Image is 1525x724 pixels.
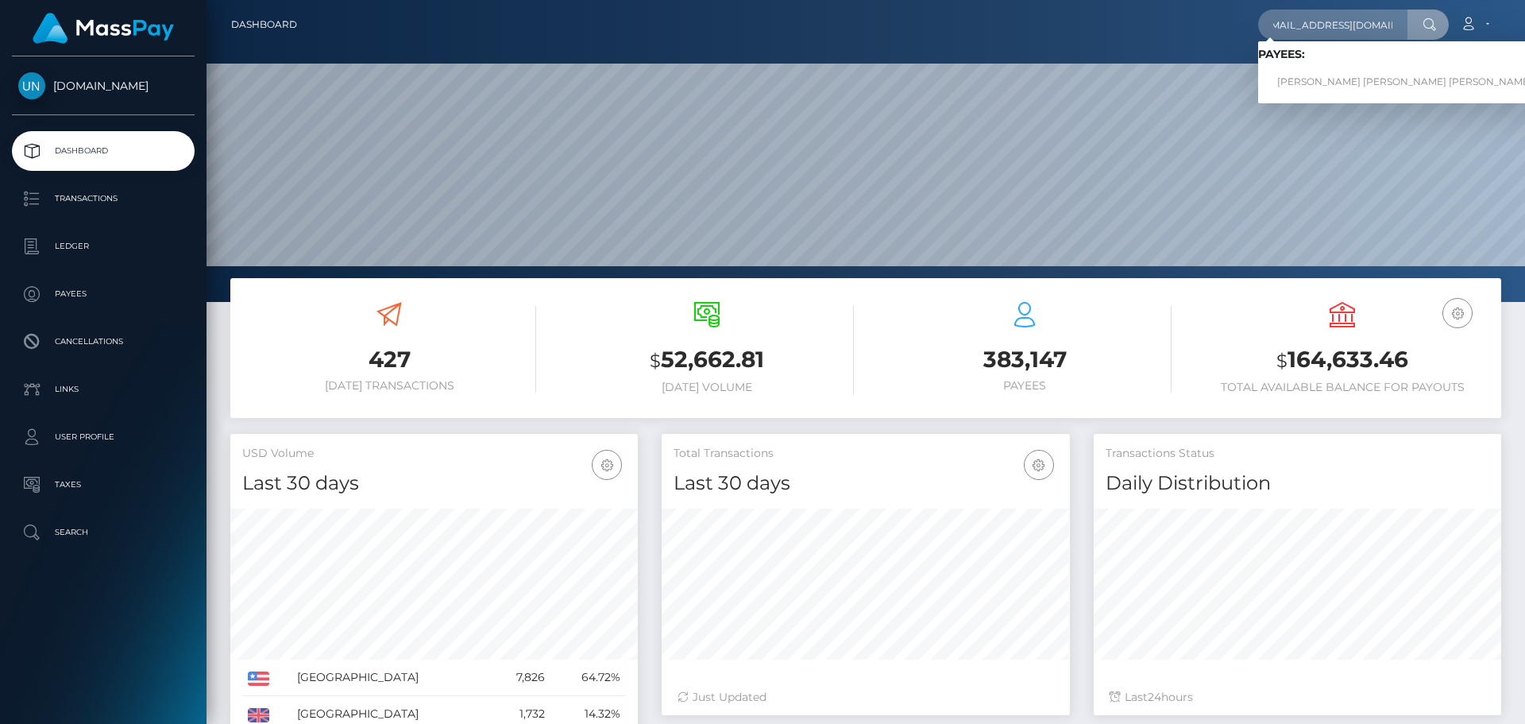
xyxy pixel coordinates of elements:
[12,465,195,505] a: Taxes
[674,446,1057,462] h5: Total Transactions
[12,274,195,314] a: Payees
[291,660,491,696] td: [GEOGRAPHIC_DATA]
[242,446,626,462] h5: USD Volume
[12,513,195,552] a: Search
[12,417,195,457] a: User Profile
[18,72,45,99] img: Unlockt.me
[878,344,1172,375] h3: 383,147
[18,425,188,449] p: User Profile
[1276,350,1288,372] small: $
[18,282,188,306] p: Payees
[650,350,661,372] small: $
[18,234,188,258] p: Ledger
[18,377,188,401] p: Links
[18,139,188,163] p: Dashboard
[1258,10,1407,40] input: Search...
[18,330,188,354] p: Cancellations
[18,187,188,211] p: Transactions
[560,381,854,394] h6: [DATE] Volume
[248,708,269,722] img: GB.png
[33,13,174,44] img: MassPay Logo
[12,179,195,219] a: Transactions
[1106,470,1489,498] h4: Daily Distribution
[678,689,1053,706] div: Just Updated
[12,131,195,171] a: Dashboard
[242,344,536,375] h3: 427
[242,379,536,393] h6: [DATE] Transactions
[12,370,195,409] a: Links
[1195,344,1489,377] h3: 164,633.46
[242,470,626,498] h4: Last 30 days
[248,672,269,686] img: US.png
[1148,690,1161,704] span: 24
[231,8,297,41] a: Dashboard
[1106,446,1489,462] h5: Transactions Status
[12,322,195,362] a: Cancellations
[491,660,550,696] td: 7,826
[550,660,626,696] td: 64.72%
[1195,381,1489,394] h6: Total Available Balance for Payouts
[1110,689,1485,706] div: Last hours
[878,379,1172,393] h6: Payees
[12,226,195,266] a: Ledger
[12,79,195,93] span: [DOMAIN_NAME]
[674,470,1057,498] h4: Last 30 days
[18,473,188,497] p: Taxes
[18,521,188,544] p: Search
[560,344,854,377] h3: 52,662.81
